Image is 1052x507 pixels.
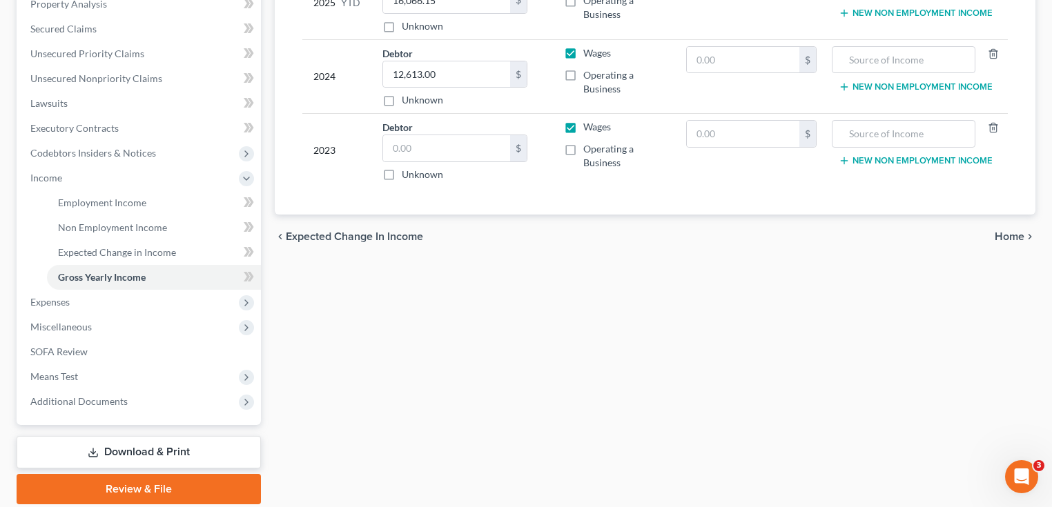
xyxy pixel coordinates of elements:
[402,93,443,107] label: Unknown
[382,120,413,135] label: Debtor
[47,190,261,215] a: Employment Income
[799,47,816,73] div: $
[839,47,967,73] input: Source of Income
[1005,460,1038,493] iframe: Intercom live chat
[30,370,78,382] span: Means Test
[19,66,261,91] a: Unsecured Nonpriority Claims
[839,155,993,166] button: New Non Employment Income
[583,69,634,95] span: Operating a Business
[383,135,510,161] input: 0.00
[402,168,443,181] label: Unknown
[687,47,799,73] input: 0.00
[30,296,70,308] span: Expenses
[583,121,611,132] span: Wages
[839,8,993,19] button: New Non Employment Income
[58,271,146,283] span: Gross Yearly Income
[19,339,261,364] a: SOFA Review
[19,116,261,141] a: Executory Contracts
[839,81,993,92] button: New Non Employment Income
[839,121,967,147] input: Source of Income
[30,321,92,332] span: Miscellaneous
[58,246,176,258] span: Expected Change in Income
[47,265,261,290] a: Gross Yearly Income
[383,61,510,88] input: 0.00
[30,72,162,84] span: Unsecured Nonpriority Claims
[313,46,360,108] div: 2024
[30,172,62,183] span: Income
[275,231,423,242] button: chevron_left Expected Change in Income
[58,221,167,233] span: Non Employment Income
[402,19,443,33] label: Unknown
[510,135,527,161] div: $
[47,240,261,265] a: Expected Change in Income
[17,436,261,468] a: Download & Print
[19,41,261,66] a: Unsecured Priority Claims
[583,47,611,59] span: Wages
[510,61,527,88] div: $
[30,346,88,357] span: SOFA Review
[687,121,799,147] input: 0.00
[995,231,1024,242] span: Home
[30,147,156,159] span: Codebtors Insiders & Notices
[1024,231,1035,242] i: chevron_right
[19,17,261,41] a: Secured Claims
[30,395,128,407] span: Additional Documents
[799,121,816,147] div: $
[313,120,360,181] div: 2023
[382,46,413,61] label: Debtor
[30,122,119,134] span: Executory Contracts
[19,91,261,116] a: Lawsuits
[30,48,144,59] span: Unsecured Priority Claims
[47,215,261,240] a: Non Employment Income
[275,231,286,242] i: chevron_left
[1033,460,1044,471] span: 3
[30,23,97,34] span: Secured Claims
[17,474,261,504] a: Review & File
[286,231,423,242] span: Expected Change in Income
[583,143,634,168] span: Operating a Business
[58,197,146,208] span: Employment Income
[30,97,68,109] span: Lawsuits
[995,231,1035,242] button: Home chevron_right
